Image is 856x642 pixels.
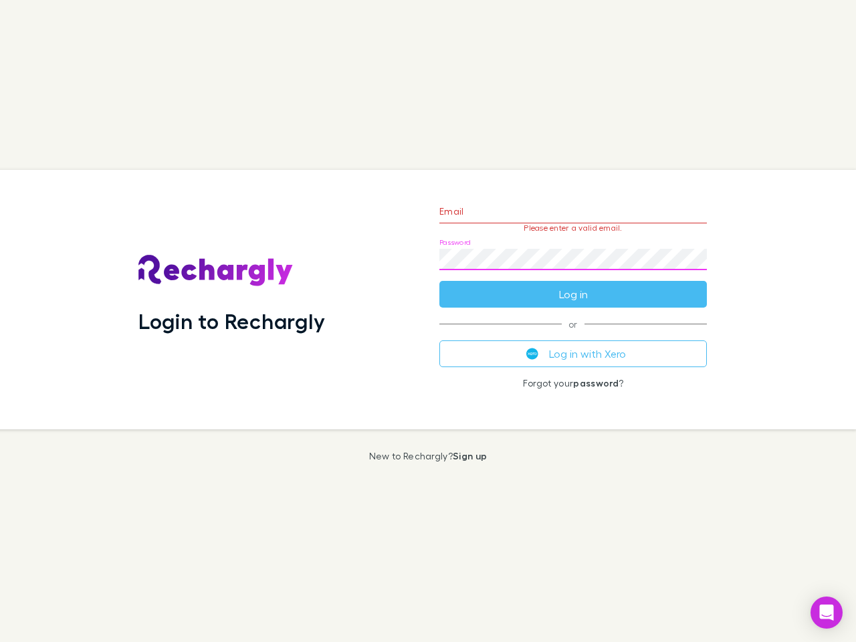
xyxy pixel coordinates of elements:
[439,340,707,367] button: Log in with Xero
[573,377,619,389] a: password
[439,281,707,308] button: Log in
[138,308,325,334] h1: Login to Rechargly
[526,348,538,360] img: Xero's logo
[439,378,707,389] p: Forgot your ?
[439,237,471,247] label: Password
[453,450,487,461] a: Sign up
[811,597,843,629] div: Open Intercom Messenger
[439,223,707,233] p: Please enter a valid email.
[138,255,294,287] img: Rechargly's Logo
[369,451,488,461] p: New to Rechargly?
